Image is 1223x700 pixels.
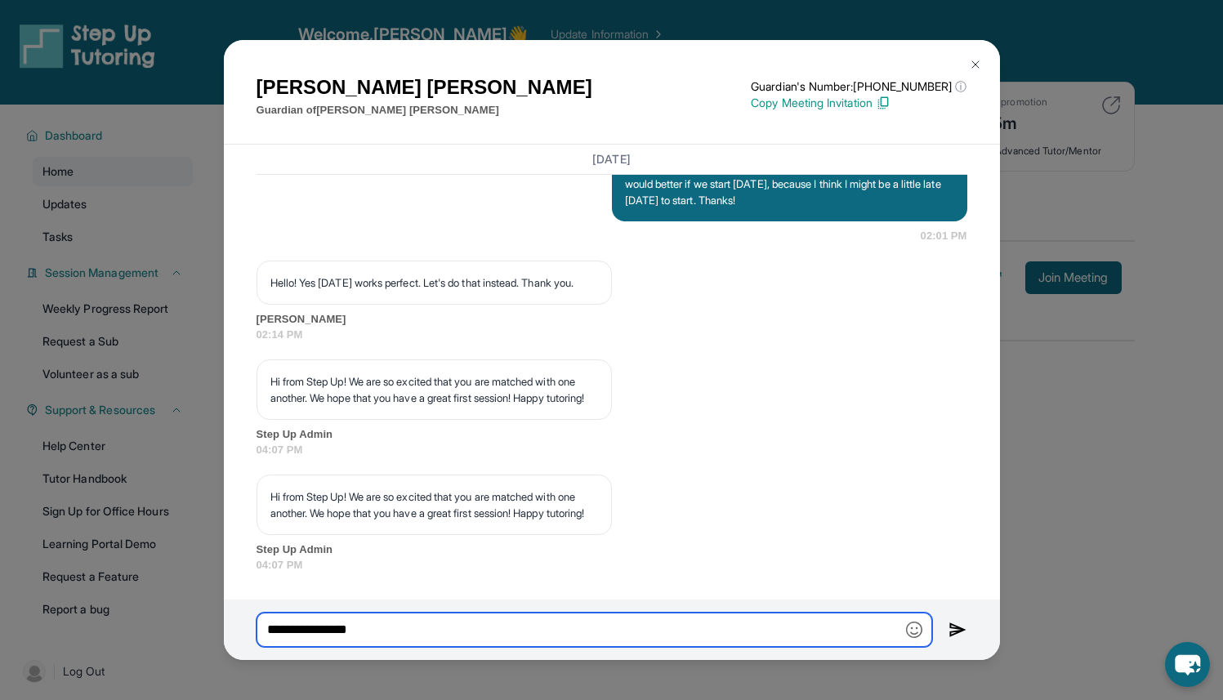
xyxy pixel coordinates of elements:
[257,151,967,167] h3: [DATE]
[876,96,890,110] img: Copy Icon
[921,228,967,244] span: 02:01 PM
[948,620,967,640] img: Send icon
[1165,642,1210,687] button: chat-button
[257,426,967,443] span: Step Up Admin
[257,73,592,102] h1: [PERSON_NAME] [PERSON_NAME]
[270,488,598,521] p: Hi from Step Up! We are so excited that you are matched with one another. We hope that you have a...
[257,327,967,343] span: 02:14 PM
[906,622,922,638] img: Emoji
[257,557,967,573] span: 04:07 PM
[625,143,954,208] p: Hello, [PERSON_NAME]. Is [PERSON_NAME] going be available to start tutoring, [DATE]? If she can't...
[257,442,967,458] span: 04:07 PM
[257,311,967,328] span: [PERSON_NAME]
[257,542,967,558] span: Step Up Admin
[270,274,598,291] p: Hello! Yes [DATE] works perfect. Let's do that instead. Thank you.
[751,78,966,95] p: Guardian's Number: [PHONE_NUMBER]
[969,58,982,71] img: Close Icon
[257,102,592,118] p: Guardian of [PERSON_NAME] [PERSON_NAME]
[270,373,598,406] p: Hi from Step Up! We are so excited that you are matched with one another. We hope that you have a...
[955,78,966,95] span: ⓘ
[751,95,966,111] p: Copy Meeting Invitation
